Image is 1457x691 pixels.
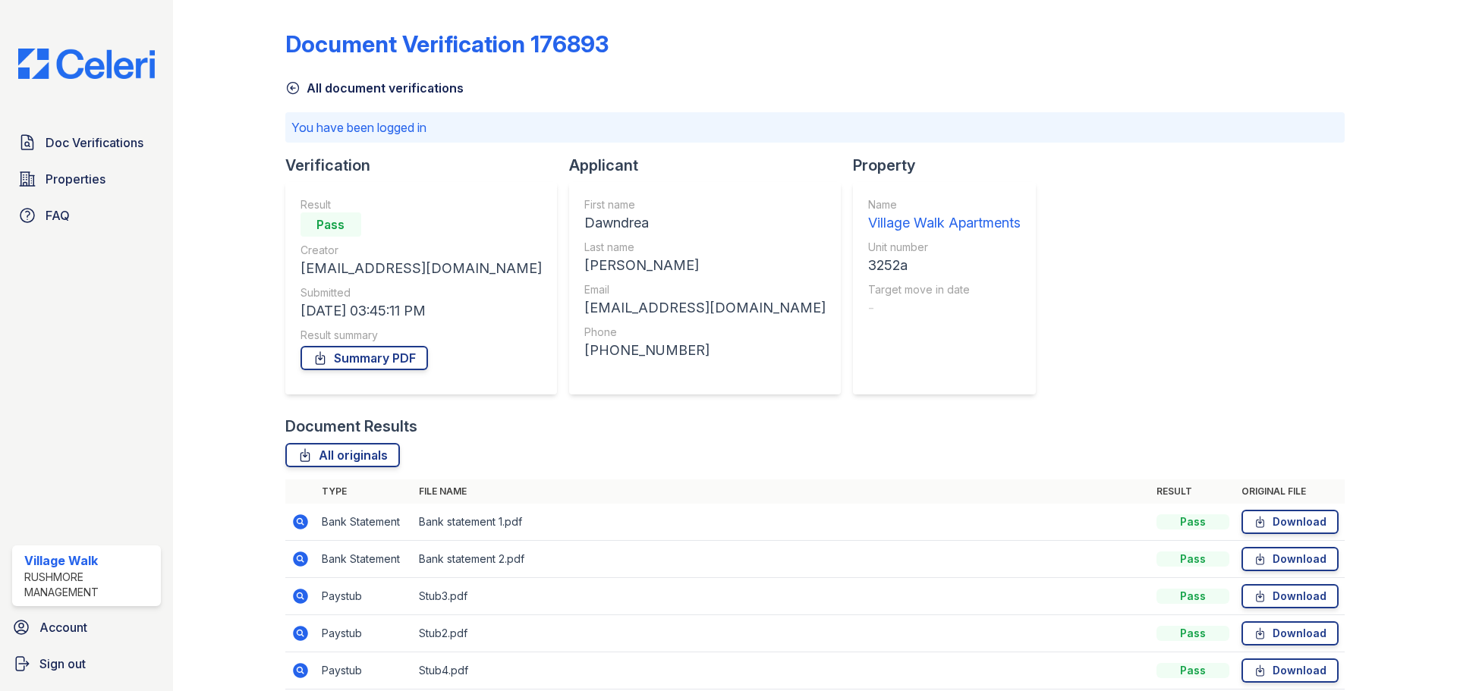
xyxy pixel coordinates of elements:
a: Download [1241,584,1339,608]
div: Result [301,197,542,212]
td: Bank statement 1.pdf [413,504,1150,541]
a: Sign out [6,649,167,679]
div: 3252a [868,255,1021,276]
a: Summary PDF [301,346,428,370]
span: Properties [46,170,105,188]
div: Pass [1156,514,1229,529]
div: Pass [1156,663,1229,678]
div: [PERSON_NAME] [584,255,826,276]
div: Result summary [301,328,542,343]
span: Account [39,618,87,636]
div: [DATE] 03:45:11 PM [301,300,542,322]
span: FAQ [46,206,70,225]
td: Bank statement 2.pdf [413,541,1150,578]
img: CE_Logo_Blue-a8612792a0a2168367f1c8372b55b34899dd931a85d93a1a3d3e32e68fde9ad4.png [6,49,167,79]
a: FAQ [12,200,161,231]
div: Target move in date [868,282,1021,297]
div: - [868,297,1021,319]
div: Village Walk [24,551,155,570]
a: Download [1241,658,1339,683]
td: Bank Statement [316,504,413,541]
div: Creator [301,243,542,258]
div: Phone [584,325,826,340]
div: Rushmore Management [24,570,155,600]
a: All document verifications [285,79,464,97]
div: Last name [584,240,826,255]
div: Submitted [301,285,542,300]
div: Pass [301,212,361,237]
div: Email [584,282,826,297]
div: Dawndrea [584,212,826,234]
td: Paystub [316,652,413,689]
a: Download [1241,547,1339,571]
div: Village Walk Apartments [868,212,1021,234]
span: Sign out [39,655,86,673]
a: Account [6,612,167,642]
div: Pass [1156,626,1229,641]
div: Pass [1156,589,1229,604]
td: Bank Statement [316,541,413,578]
div: Property [853,155,1048,176]
th: File name [413,479,1150,504]
a: Doc Verifications [12,127,161,158]
div: Applicant [569,155,853,176]
div: First name [584,197,826,212]
td: Stub3.pdf [413,578,1150,615]
td: Paystub [316,578,413,615]
div: [EMAIL_ADDRESS][DOMAIN_NAME] [301,258,542,279]
div: Document Verification 176893 [285,30,609,58]
div: [EMAIL_ADDRESS][DOMAIN_NAME] [584,297,826,319]
td: Stub4.pdf [413,652,1150,689]
a: Properties [12,164,161,194]
div: [PHONE_NUMBER] [584,340,826,361]
a: Download [1241,510,1339,534]
div: Name [868,197,1021,212]
div: Document Results [285,416,417,437]
p: You have been logged in [291,118,1339,137]
span: Doc Verifications [46,133,143,152]
th: Original file [1235,479,1345,504]
a: All originals [285,443,400,467]
th: Type [316,479,413,504]
div: Verification [285,155,569,176]
div: Unit number [868,240,1021,255]
td: Paystub [316,615,413,652]
a: Name Village Walk Apartments [868,197,1021,234]
div: Pass [1156,551,1229,567]
td: Stub2.pdf [413,615,1150,652]
a: Download [1241,621,1339,645]
th: Result [1150,479,1235,504]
